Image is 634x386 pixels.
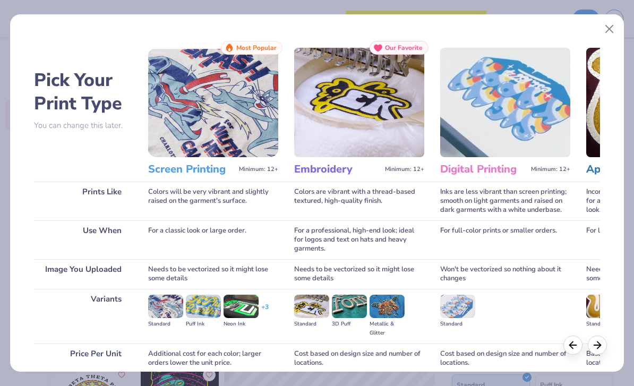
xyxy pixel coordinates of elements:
[332,295,367,318] img: 3D Puff
[440,344,570,373] div: Cost based on design size and number of locations.
[34,344,132,373] div: Price Per Unit
[224,320,259,329] div: Neon Ink
[294,295,329,318] img: Standard
[440,48,570,157] img: Digital Printing
[440,162,527,176] h3: Digital Printing
[148,162,235,176] h3: Screen Printing
[586,295,621,318] img: Standard
[294,320,329,329] div: Standard
[148,182,278,220] div: Colors will be very vibrant and slightly raised on the garment's surface.
[186,295,221,318] img: Puff Ink
[148,48,278,157] img: Screen Printing
[34,259,132,289] div: Image You Uploaded
[586,320,621,329] div: Standard
[440,259,570,289] div: Won't be vectorized so nothing about it changes
[294,182,424,220] div: Colors are vibrant with a thread-based textured, high-quality finish.
[440,295,475,318] img: Standard
[148,320,183,329] div: Standard
[34,182,132,220] div: Prints Like
[148,220,278,259] div: For a classic look or large order.
[294,162,381,176] h3: Embroidery
[531,166,570,173] span: Minimum: 12+
[148,344,278,373] div: Additional cost for each color; larger orders lower the unit price.
[294,48,424,157] img: Embroidery
[294,220,424,259] div: For a professional, high-end look; ideal for logos and text on hats and heavy garments.
[34,68,132,115] h2: Pick Your Print Type
[148,259,278,289] div: Needs to be vectorized so it might lose some details
[599,19,620,39] button: Close
[440,320,475,329] div: Standard
[385,44,423,52] span: Our Favorite
[239,166,278,173] span: Minimum: 12+
[224,295,259,318] img: Neon Ink
[385,166,424,173] span: Minimum: 12+
[186,320,221,329] div: Puff Ink
[236,44,277,52] span: Most Popular
[294,344,424,373] div: Cost based on design size and number of locations.
[261,303,269,321] div: + 3
[148,295,183,318] img: Standard
[332,320,367,329] div: 3D Puff
[34,220,132,259] div: Use When
[440,182,570,220] div: Inks are less vibrant than screen printing; smooth on light garments and raised on dark garments ...
[294,259,424,289] div: Needs to be vectorized so it might lose some details
[34,121,132,130] p: You can change this later.
[370,320,405,338] div: Metallic & Glitter
[34,289,132,344] div: Variants
[370,295,405,318] img: Metallic & Glitter
[440,220,570,259] div: For full-color prints or smaller orders.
